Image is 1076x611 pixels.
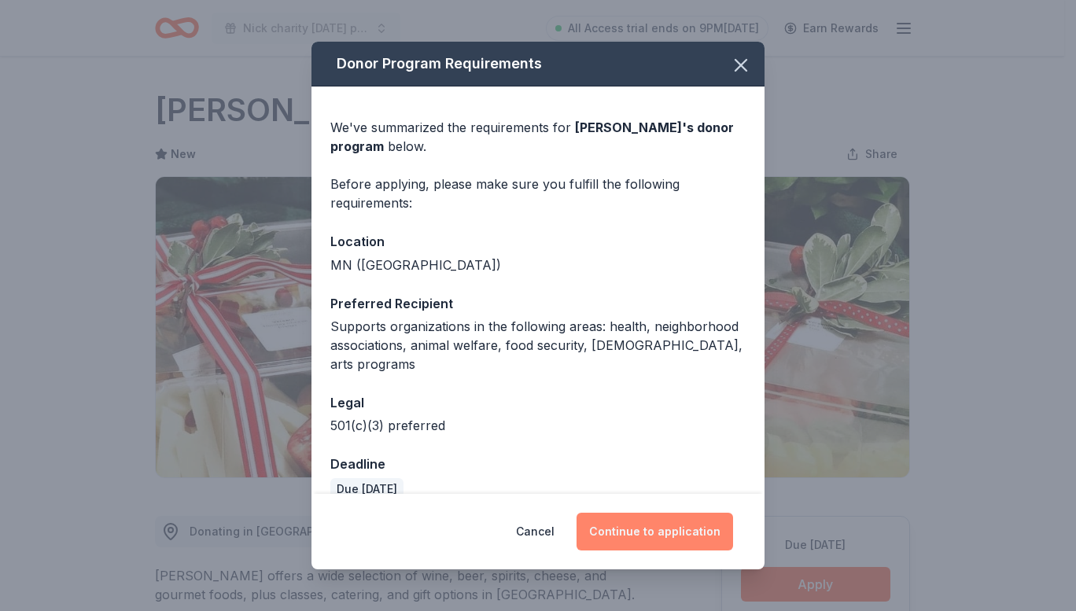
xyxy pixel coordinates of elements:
[516,513,555,550] button: Cancel
[311,42,765,86] div: Donor Program Requirements
[330,317,746,374] div: Supports organizations in the following areas: health, neighborhood associations, animal welfare,...
[330,256,746,274] div: MN ([GEOGRAPHIC_DATA])
[330,416,746,435] div: 501(c)(3) preferred
[330,478,403,500] div: Due [DATE]
[330,175,746,212] div: Before applying, please make sure you fulfill the following requirements:
[330,454,746,474] div: Deadline
[330,231,746,252] div: Location
[330,293,746,314] div: Preferred Recipient
[330,118,746,156] div: We've summarized the requirements for below.
[577,513,733,550] button: Continue to application
[330,392,746,413] div: Legal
